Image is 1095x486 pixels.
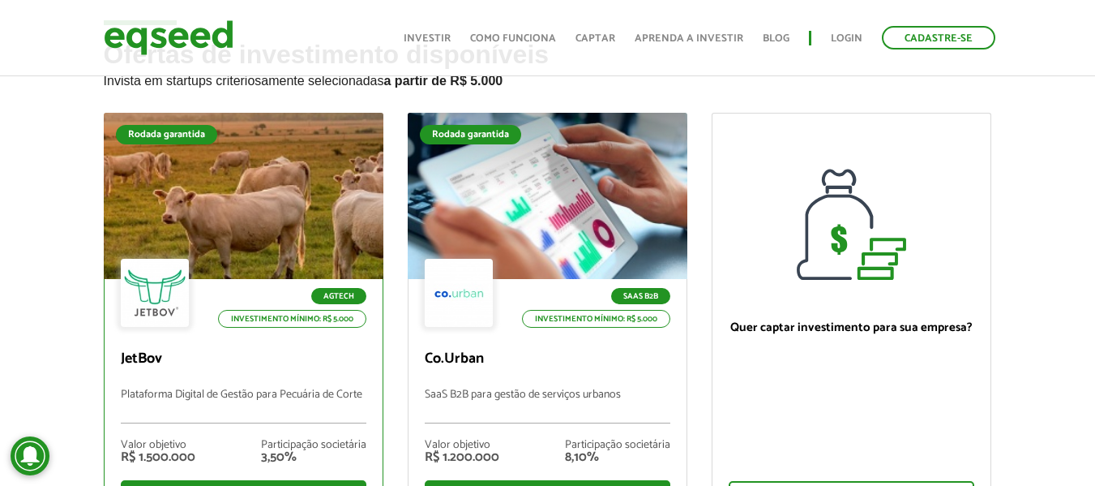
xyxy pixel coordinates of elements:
div: Participação societária [261,440,366,451]
p: Invista em startups criteriosamente selecionadas [104,69,992,88]
a: Cadastre-se [882,26,995,49]
p: JetBov [121,351,366,368]
a: Como funciona [470,33,556,44]
p: Plataforma Digital de Gestão para Pecuária de Corte [121,389,366,424]
div: Valor objetivo [121,440,195,451]
p: Investimento mínimo: R$ 5.000 [218,310,366,328]
div: 3,50% [261,451,366,464]
div: Valor objetivo [425,440,499,451]
a: Login [831,33,862,44]
div: R$ 1.200.000 [425,451,499,464]
p: Co.Urban [425,351,670,368]
strong: a partir de R$ 5.000 [384,74,503,88]
a: Aprenda a investir [635,33,743,44]
div: Rodada garantida [116,125,217,144]
p: Quer captar investimento para sua empresa? [729,320,974,335]
a: Investir [404,33,451,44]
a: Captar [575,33,615,44]
div: R$ 1.500.000 [121,451,195,464]
div: 8,10% [565,451,670,464]
p: SaaS B2B [611,288,670,304]
h2: Ofertas de investimento disponíveis [104,41,992,113]
p: Agtech [311,288,366,304]
img: EqSeed [104,16,233,59]
div: Participação societária [565,440,670,451]
a: Blog [763,33,789,44]
p: SaaS B2B para gestão de serviços urbanos [425,389,670,424]
div: Rodada garantida [420,125,521,144]
p: Investimento mínimo: R$ 5.000 [522,310,670,328]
